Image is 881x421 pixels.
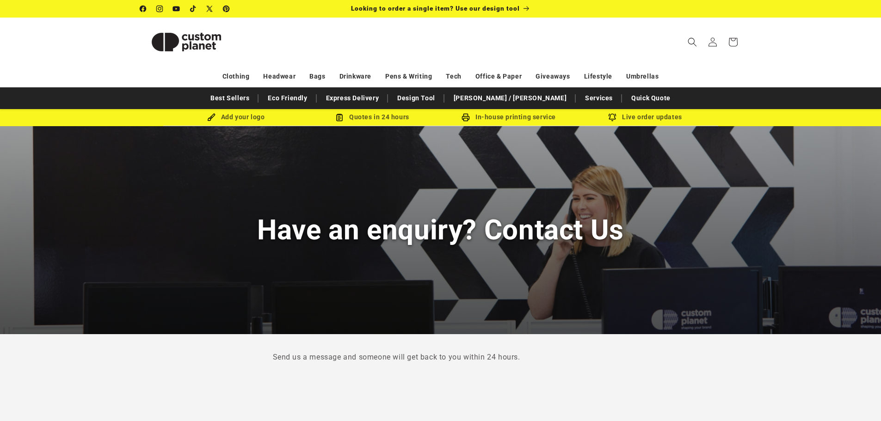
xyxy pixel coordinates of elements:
[222,68,250,85] a: Clothing
[140,21,233,63] img: Custom Planet
[393,90,440,106] a: Design Tool
[626,68,659,85] a: Umbrellas
[584,68,612,85] a: Lifestyle
[475,68,522,85] a: Office & Paper
[441,111,577,123] div: In-house printing service
[257,212,624,248] h1: Have an enquiry? Contact Us
[263,90,312,106] a: Eco Friendly
[304,111,441,123] div: Quotes in 24 hours
[385,68,432,85] a: Pens & Writing
[273,351,609,364] p: Send us a message and someone will get back to you within 24 hours.
[449,90,571,106] a: [PERSON_NAME] / [PERSON_NAME]
[207,113,216,122] img: Brush Icon
[206,90,254,106] a: Best Sellers
[577,111,714,123] div: Live order updates
[321,90,384,106] a: Express Delivery
[309,68,325,85] a: Bags
[339,68,371,85] a: Drinkware
[462,113,470,122] img: In-house printing
[446,68,461,85] a: Tech
[627,90,675,106] a: Quick Quote
[335,113,344,122] img: Order Updates Icon
[136,18,236,66] a: Custom Planet
[168,111,304,123] div: Add your logo
[580,90,617,106] a: Services
[351,5,520,12] span: Looking to order a single item? Use our design tool
[263,68,296,85] a: Headwear
[608,113,616,122] img: Order updates
[536,68,570,85] a: Giveaways
[682,32,702,52] summary: Search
